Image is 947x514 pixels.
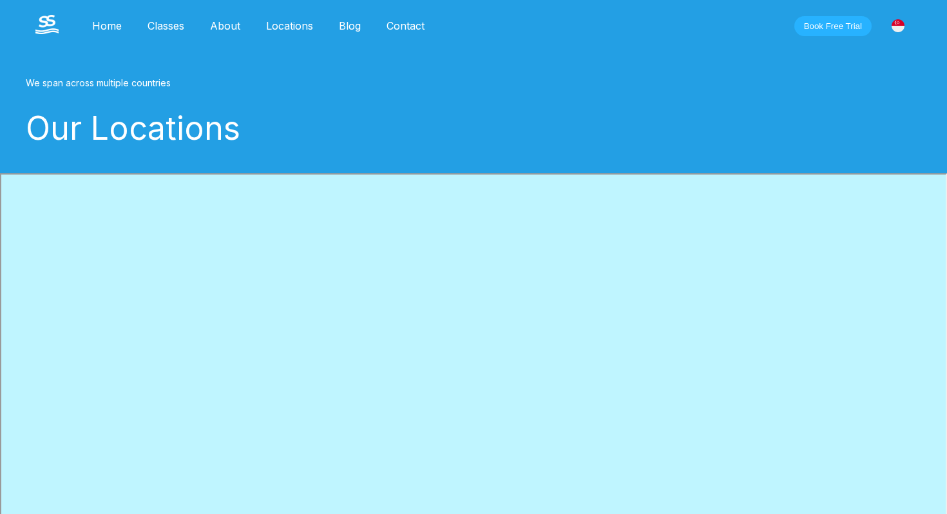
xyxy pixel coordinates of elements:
[253,19,326,32] a: Locations
[885,12,912,39] div: [GEOGRAPHIC_DATA]
[197,19,253,32] a: About
[135,19,197,32] a: Classes
[79,19,135,32] a: Home
[374,19,437,32] a: Contact
[26,77,902,88] div: We span across multiple countries
[35,15,59,34] img: The Swim Starter Logo
[892,19,904,32] img: Singapore
[326,19,374,32] a: Blog
[794,16,872,36] button: Book Free Trial
[26,109,902,148] div: Our Locations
